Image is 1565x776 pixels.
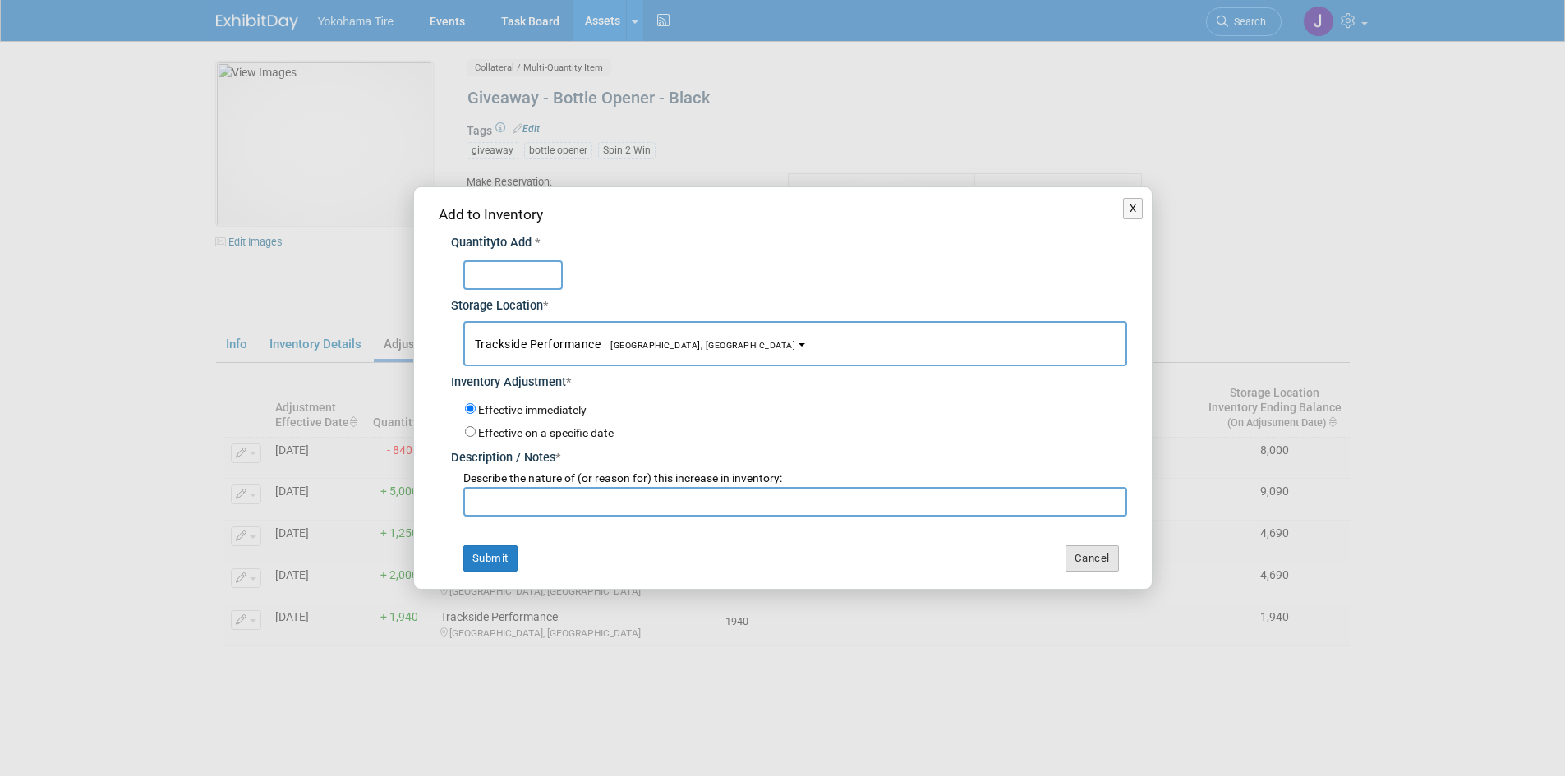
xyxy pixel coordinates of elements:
[451,235,1127,252] div: Quantity
[451,442,1127,467] div: Description / Notes
[475,337,796,351] span: Trackside Performance
[1066,545,1119,572] button: Cancel
[496,236,532,250] span: to Add
[463,471,782,484] span: Describe the nature of (or reason for) this increase in inventory:
[478,426,614,439] label: Effective on a specific date
[463,321,1127,366] button: Trackside Performance[GEOGRAPHIC_DATA], [GEOGRAPHIC_DATA]
[451,366,1127,392] div: Inventory Adjustment
[601,340,795,351] span: [GEOGRAPHIC_DATA], [GEOGRAPHIC_DATA]
[451,290,1127,315] div: Storage Location
[463,545,518,572] button: Submit
[439,206,543,223] span: Add to Inventory
[1123,198,1144,219] button: X
[478,402,587,419] label: Effective immediately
